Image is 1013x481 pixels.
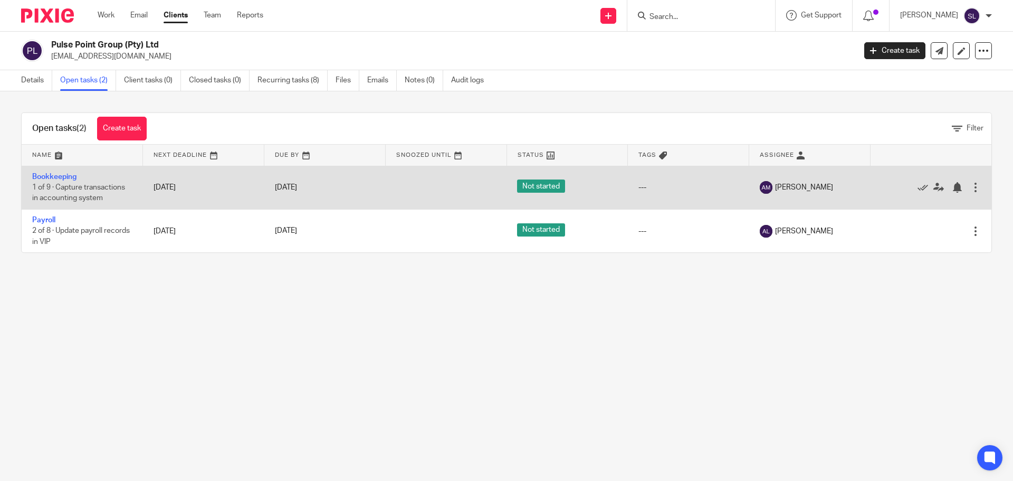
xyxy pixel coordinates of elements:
[51,51,848,62] p: [EMAIL_ADDRESS][DOMAIN_NAME]
[275,228,297,235] span: [DATE]
[32,216,55,224] a: Payroll
[77,124,87,133] span: (2)
[98,10,114,21] a: Work
[257,70,328,91] a: Recurring tasks (8)
[32,184,125,202] span: 1 of 9 · Capture transactions in accounting system
[760,181,772,194] img: svg%3E
[775,182,833,193] span: [PERSON_NAME]
[760,225,772,238] img: svg%3E
[237,10,263,21] a: Reports
[367,70,397,91] a: Emails
[918,182,933,193] a: Mark as done
[124,70,181,91] a: Client tasks (0)
[51,40,689,51] h2: Pulse Point Group (Pty) Ltd
[638,152,656,158] span: Tags
[638,226,739,237] div: ---
[32,173,77,181] a: Bookkeeping
[336,70,359,91] a: Files
[32,228,130,246] span: 2 of 8 · Update payroll records in VIP
[900,10,958,21] p: [PERSON_NAME]
[21,70,52,91] a: Details
[451,70,492,91] a: Audit logs
[164,10,188,21] a: Clients
[32,123,87,134] h1: Open tasks
[801,12,842,19] span: Get Support
[130,10,148,21] a: Email
[775,226,833,237] span: [PERSON_NAME]
[967,125,983,132] span: Filter
[204,10,221,21] a: Team
[864,42,925,59] a: Create task
[21,40,43,62] img: svg%3E
[21,8,74,23] img: Pixie
[638,182,739,193] div: ---
[963,7,980,24] img: svg%3E
[396,152,452,158] span: Snoozed Until
[517,223,565,237] span: Not started
[275,184,297,191] span: [DATE]
[189,70,250,91] a: Closed tasks (0)
[97,117,147,140] a: Create task
[143,166,264,209] td: [DATE]
[648,13,743,22] input: Search
[518,152,544,158] span: Status
[405,70,443,91] a: Notes (0)
[143,209,264,252] td: [DATE]
[60,70,116,91] a: Open tasks (2)
[517,180,565,193] span: Not started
